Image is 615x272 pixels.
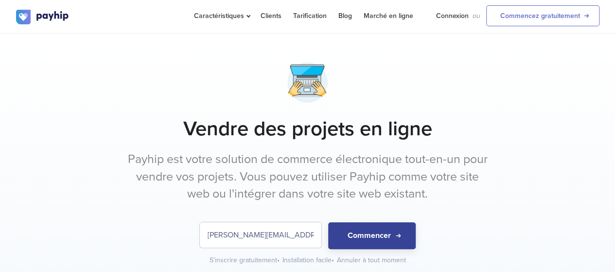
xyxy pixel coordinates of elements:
h1: Vendre des projets en ligne [16,117,599,141]
span: • [332,256,334,264]
img: macbook-typing-2-hej2fsgvy3lux6ii1y2exr.png [283,58,332,107]
p: Payhip est votre solution de commerce électronique tout-en-un pour vendre vos projets. Vous pouve... [125,151,490,203]
div: Installation facile [282,255,335,265]
a: Commencez gratuitement [486,5,599,26]
button: Commencer [328,222,416,249]
div: Annuler à tout moment [337,255,406,265]
span: • [277,256,280,264]
img: logo.svg [16,10,70,24]
div: S'inscrire gratuitement [210,255,281,265]
input: Saisissez votre adresse électronique [200,222,321,248]
span: Caractéristiques [194,12,249,20]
